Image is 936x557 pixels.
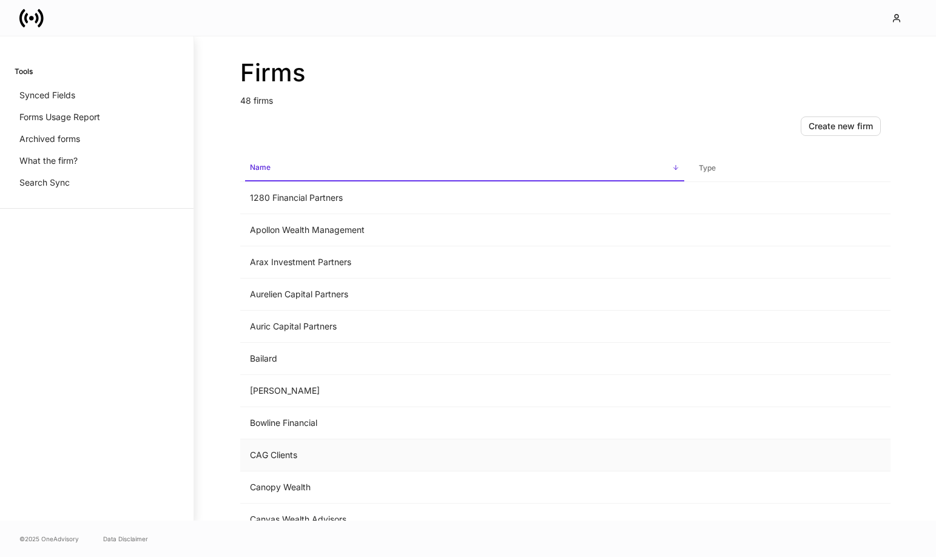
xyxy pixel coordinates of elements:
[19,89,75,101] p: Synced Fields
[240,58,891,87] h2: Firms
[245,155,684,181] span: Name
[250,161,271,173] h6: Name
[240,439,689,471] td: CAG Clients
[15,128,179,150] a: Archived forms
[809,120,873,132] div: Create new firm
[15,66,33,77] h6: Tools
[801,116,881,136] button: Create new firm
[699,162,716,174] h6: Type
[19,133,80,145] p: Archived forms
[240,504,689,536] td: Canvas Wealth Advisors
[240,375,689,407] td: [PERSON_NAME]
[103,534,148,544] a: Data Disclaimer
[240,343,689,375] td: Bailard
[15,106,179,128] a: Forms Usage Report
[15,172,179,194] a: Search Sync
[240,246,689,278] td: Arax Investment Partners
[15,84,179,106] a: Synced Fields
[19,534,79,544] span: © 2025 OneAdvisory
[240,278,689,311] td: Aurelien Capital Partners
[240,407,689,439] td: Bowline Financial
[240,214,689,246] td: Apollon Wealth Management
[240,182,689,214] td: 1280 Financial Partners
[240,87,891,107] p: 48 firms
[694,156,886,181] span: Type
[240,471,689,504] td: Canopy Wealth
[19,155,78,167] p: What the firm?
[19,111,100,123] p: Forms Usage Report
[19,177,70,189] p: Search Sync
[15,150,179,172] a: What the firm?
[240,311,689,343] td: Auric Capital Partners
